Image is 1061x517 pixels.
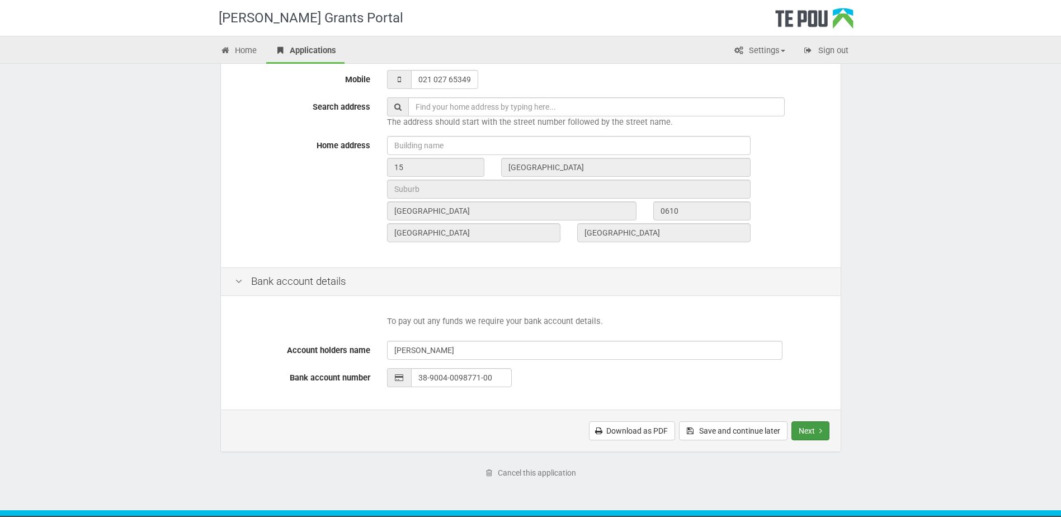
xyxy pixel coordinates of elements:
label: Search address [227,97,379,113]
a: Settings [725,39,794,64]
input: Suburb [387,180,751,199]
a: Download as PDF [589,421,675,440]
input: Country [577,223,751,242]
div: Te Pou Logo [775,8,853,36]
div: Bank account details [221,267,841,296]
a: Applications [266,39,345,64]
span: Bank account number [290,373,370,383]
input: State [387,223,560,242]
a: Sign out [795,39,857,64]
input: City [387,201,636,220]
input: Street number [387,158,484,177]
label: Home address [227,136,379,152]
input: Find your home address by typing here... [408,97,785,116]
span: Account holders name [287,345,370,355]
p: To pay out any funds we require your bank account details. [387,316,827,327]
span: The address should start with the street number followed by the street name. [387,117,673,127]
button: Save and continue later [679,421,788,440]
span: Mobile [345,74,370,84]
input: Street [501,158,751,177]
input: Post code [653,201,751,220]
a: Cancel this application [478,463,583,482]
button: Next step [791,421,829,440]
a: Home [212,39,266,64]
input: Building name [387,136,751,155]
